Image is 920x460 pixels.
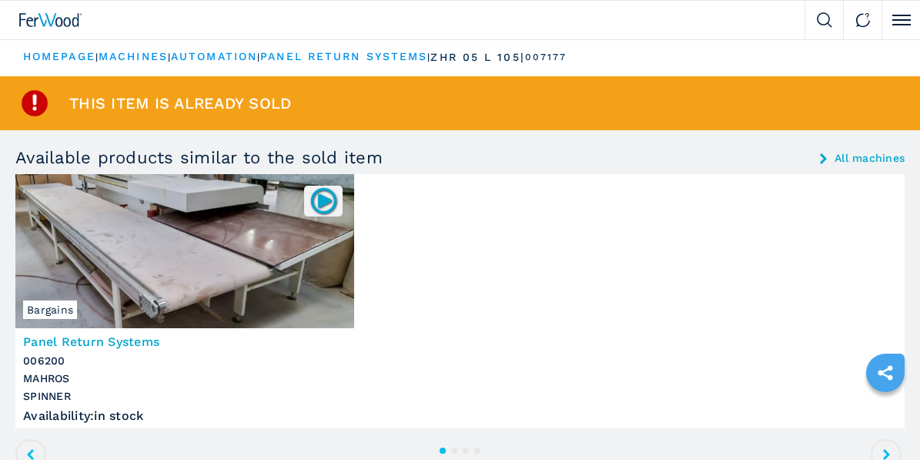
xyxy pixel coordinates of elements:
img: Ferwood [19,13,82,27]
a: machines [99,50,168,62]
img: Search [817,12,832,28]
span: This item is already sold [69,96,291,111]
button: 1 [440,448,446,454]
a: HOMEPAGE [23,50,95,62]
span: | [257,52,260,62]
img: 006200 [309,186,339,216]
h3: Panel Return Systems [23,336,897,348]
img: Contact us [855,12,871,28]
a: All machines [835,153,905,163]
iframe: Chat [855,391,908,448]
span: | [427,52,430,62]
img: Panel Return Systems MAHROS SPINNER [15,174,354,328]
span: | [168,52,171,62]
h3: 006200 MAHROS SPINNER [23,352,897,405]
span: Bargains [23,301,77,319]
button: 2 [451,448,457,454]
button: 4 [474,448,480,454]
img: SoldProduct [19,88,50,119]
span: | [95,52,99,62]
a: sharethis [866,354,905,392]
button: 3 [463,448,469,454]
div: Availability : in stock [23,409,897,422]
a: Panel Return Systems MAHROS SPINNERBargains006200Panel Return Systems006200MAHROSSPINNERAvailabil... [15,174,905,430]
p: 007177 [525,51,567,64]
h3: Available products similar to the sold item [15,149,383,166]
a: panel return systems [260,50,427,62]
p: zhr 05 l 105 | [430,50,524,65]
button: Click to toggle menu [882,1,920,39]
a: automation [171,50,257,62]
